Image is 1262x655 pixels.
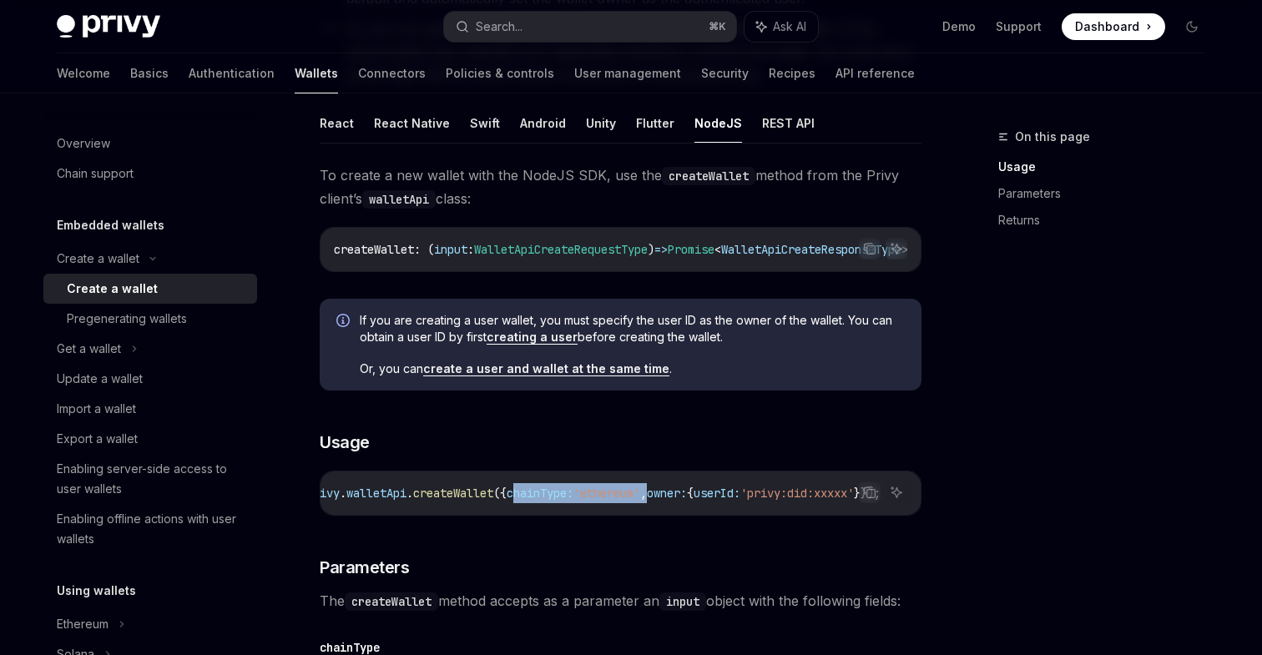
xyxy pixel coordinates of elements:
button: REST API [762,103,815,143]
div: Get a wallet [57,339,121,359]
span: ({ [493,486,507,501]
a: Dashboard [1062,13,1165,40]
button: NodeJS [694,103,742,143]
button: Copy the contents from the code block [859,238,881,259]
span: userId: [694,486,740,501]
span: < [714,242,721,257]
a: Export a wallet [43,424,257,454]
span: chainType: [507,486,573,501]
div: Pregenerating wallets [67,309,187,329]
span: ) [648,242,654,257]
code: walletApi [362,190,436,209]
span: owner: [647,486,687,501]
div: Import a wallet [57,399,136,419]
span: Dashboard [1075,18,1139,35]
span: WalletApiCreateResponseType [721,242,901,257]
button: Unity [586,103,616,143]
button: Ask AI [886,481,907,503]
code: input [659,592,706,611]
span: 'ethereum' [573,486,640,501]
a: Recipes [769,53,815,93]
span: => [654,242,668,257]
span: If you are creating a user wallet, you must specify the user ID as the owner of the wallet. You c... [360,312,905,345]
div: Enabling offline actions with user wallets [57,509,247,549]
a: Enabling server-side access to user wallets [43,454,257,504]
button: Toggle dark mode [1179,13,1205,40]
a: Enabling offline actions with user wallets [43,504,257,554]
span: }}); [854,486,881,501]
a: Parameters [998,180,1219,207]
div: Overview [57,134,110,154]
span: privy [306,486,340,501]
a: Overview [43,128,257,159]
div: Export a wallet [57,429,138,449]
div: Create a wallet [57,249,139,269]
span: WalletApiCreateRequestType [474,242,648,257]
button: Android [520,103,566,143]
a: Import a wallet [43,394,257,424]
span: Usage [320,431,370,454]
code: createWallet [345,592,438,611]
span: Parameters [320,556,409,579]
code: createWallet [662,167,755,185]
span: createWallet [413,486,493,501]
div: Enabling server-side access to user wallets [57,459,247,499]
a: Returns [998,207,1219,234]
span: . [406,486,413,501]
button: React Native [374,103,450,143]
a: creating a user [487,330,578,345]
a: create a user and wallet at the same time [423,361,669,376]
span: : [467,242,474,257]
span: The method accepts as a parameter an object with the following fields: [320,589,921,612]
span: , [640,486,647,501]
a: Pregenerating wallets [43,304,257,334]
a: Welcome [57,53,110,93]
button: Search...⌘K [444,12,736,42]
a: User management [574,53,681,93]
span: 'privy:did:xxxxx' [740,486,854,501]
span: Or, you can . [360,360,905,377]
span: { [687,486,694,501]
svg: Info [336,314,353,330]
a: Authentication [189,53,275,93]
a: Usage [998,154,1219,180]
span: input [434,242,467,257]
button: Copy the contents from the code block [859,481,881,503]
span: Ask AI [773,18,806,35]
a: Chain support [43,159,257,189]
a: Wallets [295,53,338,93]
div: Ethereum [57,614,109,634]
div: Search... [476,17,522,37]
span: : ( [414,242,434,257]
a: Policies & controls [446,53,554,93]
span: ⌘ K [709,20,726,33]
a: Security [701,53,749,93]
button: React [320,103,354,143]
a: Support [996,18,1042,35]
span: On this page [1015,127,1090,147]
button: Ask AI [745,12,818,42]
a: API reference [835,53,915,93]
div: Chain support [57,164,134,184]
h5: Using wallets [57,581,136,601]
a: Basics [130,53,169,93]
a: Update a wallet [43,364,257,394]
span: . [340,486,346,501]
h5: Embedded wallets [57,215,164,235]
div: Create a wallet [67,279,158,299]
a: Connectors [358,53,426,93]
img: dark logo [57,15,160,38]
span: Promise [668,242,714,257]
a: Demo [942,18,976,35]
button: Ask AI [886,238,907,259]
button: Swift [470,103,500,143]
span: walletApi [346,486,406,501]
div: Update a wallet [57,369,143,389]
span: createWallet [334,242,414,257]
a: Create a wallet [43,274,257,304]
button: Flutter [636,103,674,143]
span: To create a new wallet with the NodeJS SDK, use the method from the Privy client’s class: [320,164,921,210]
